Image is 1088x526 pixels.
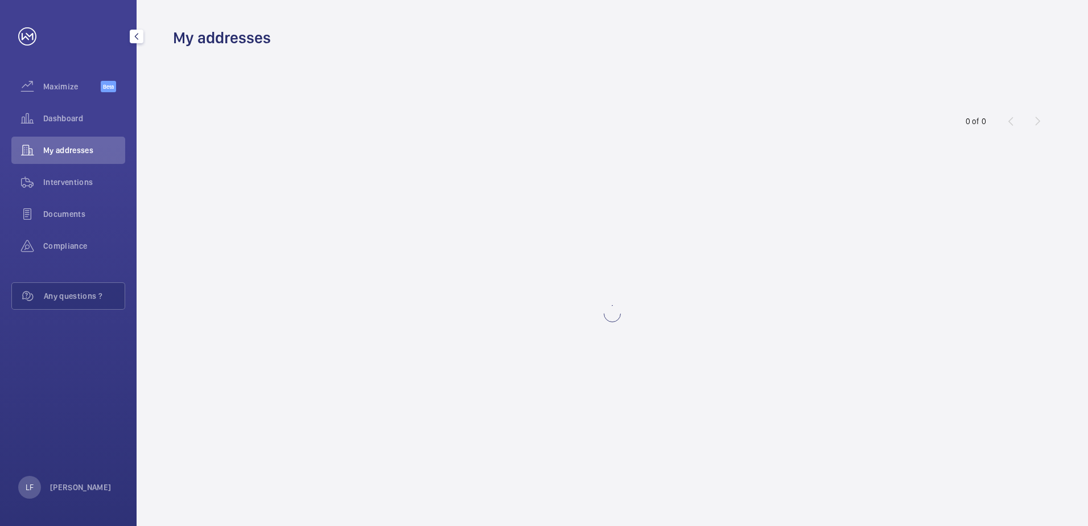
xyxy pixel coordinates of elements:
p: [PERSON_NAME] [50,482,112,493]
span: Compliance [43,240,125,252]
span: Maximize [43,81,101,92]
span: Dashboard [43,113,125,124]
span: Documents [43,208,125,220]
p: LF [26,482,34,493]
span: Any questions ? [44,290,125,302]
span: Interventions [43,176,125,188]
div: 0 of 0 [966,116,986,127]
span: My addresses [43,145,125,156]
h1: My addresses [173,27,271,48]
span: Beta [101,81,116,92]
